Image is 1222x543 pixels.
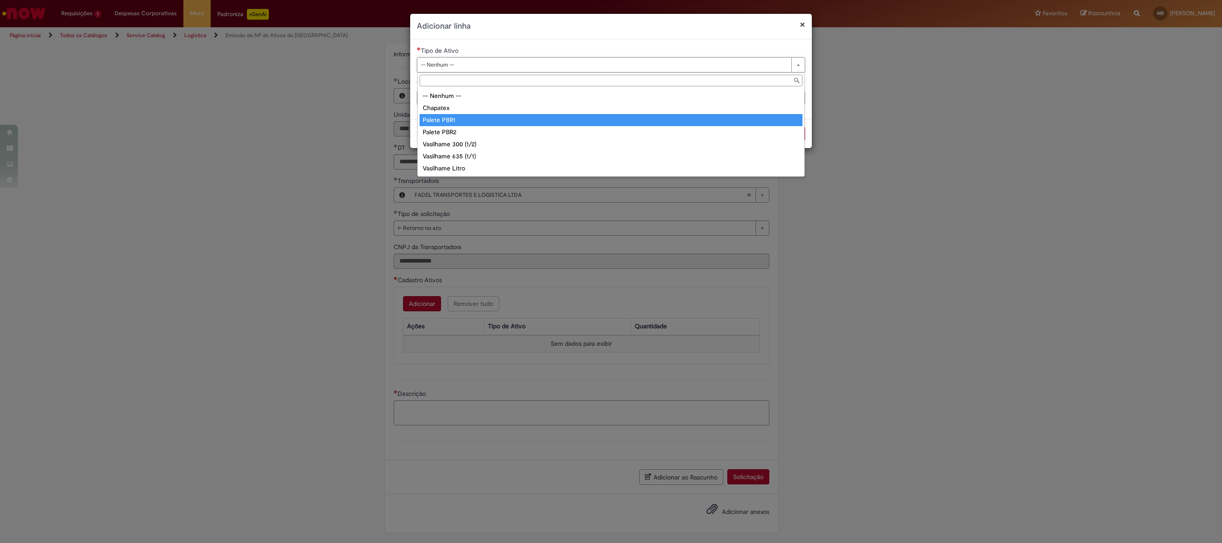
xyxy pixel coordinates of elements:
div: Palete PBR1 [420,114,802,126]
div: Vasilhame Litro [420,162,802,174]
div: Vasilhame 300 (1/2) [420,138,802,150]
div: -- Nenhum -- [420,90,802,102]
div: Vasilhame 635 (1/1) [420,150,802,162]
div: Palete PBR2 [420,126,802,138]
div: Chapatex [420,102,802,114]
ul: Tipo de Ativo [418,88,804,176]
